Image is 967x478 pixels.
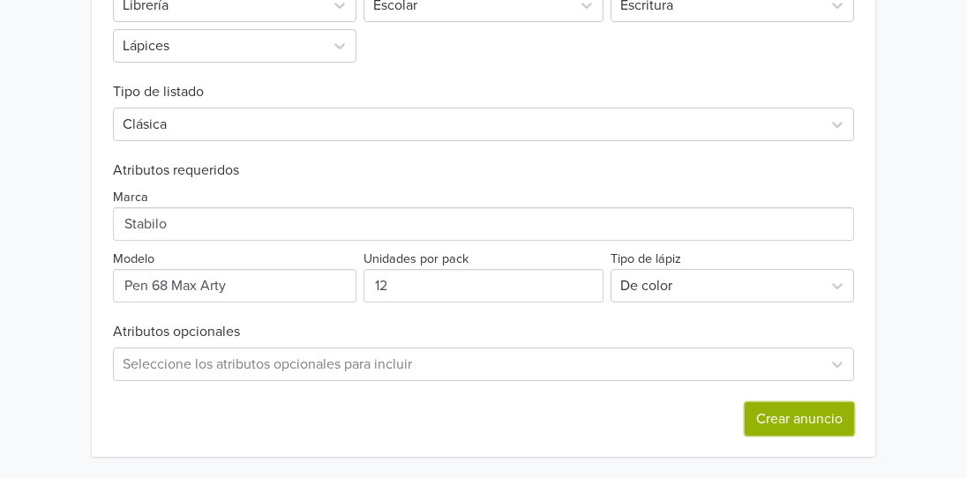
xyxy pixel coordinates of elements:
[113,250,154,269] label: Modelo
[113,63,854,101] h6: Tipo de listado
[113,324,854,340] h6: Atributos opcionales
[113,188,148,207] label: Marca
[745,402,854,436] button: Crear anuncio
[611,250,681,269] label: Tipo de lápiz
[113,162,854,179] h6: Atributos requeridos
[364,250,469,269] label: Unidades por pack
